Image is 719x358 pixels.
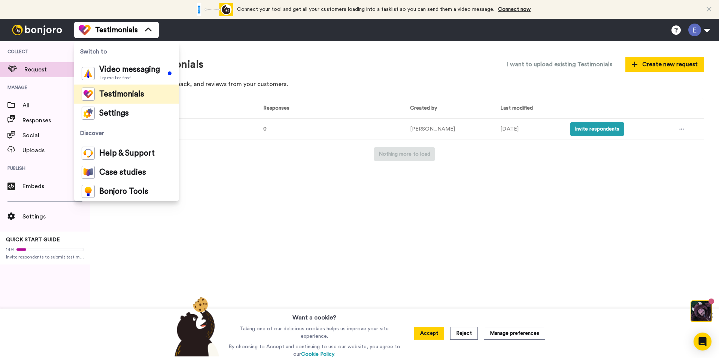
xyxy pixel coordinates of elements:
a: Bonjoro Tools [74,182,179,201]
div: animation [192,3,233,16]
img: vm-color.svg [82,67,95,80]
img: bear-with-cookie.png [168,297,223,357]
span: Switch to [74,41,179,62]
h1: Request testimonials [105,59,203,70]
button: Manage preferences [484,327,545,340]
img: case-study-colored.svg [82,166,95,179]
th: Last modified [495,98,564,119]
img: tm-color.svg [82,88,95,101]
span: Invite respondents to submit testimonials [6,254,84,260]
span: Connect your tool and get all your customers loading into a tasklist so you can send them a video... [237,7,494,12]
img: help-and-support-colored.svg [82,147,95,160]
td: [PERSON_NAME] [404,119,495,140]
img: bj-logo-header-white.svg [9,25,65,35]
span: Uploads [22,146,90,155]
span: Testimonials [99,91,144,98]
span: Discover [74,123,179,144]
span: Settings [99,110,129,117]
span: 0 [263,126,267,132]
button: Nothing more to load [374,147,435,161]
a: Video messagingTry me for free! [74,62,179,85]
button: I want to upload existing Testimonials [501,56,618,73]
span: Responses [22,116,90,125]
th: Project Name [105,98,255,119]
img: bj-tools-colored.svg [82,185,95,198]
a: Case studies [74,163,179,182]
img: c638375f-eacb-431c-9714-bd8d08f708a7-1584310529.jpg [1,1,21,22]
span: Case studies [99,169,146,176]
span: 14% [6,247,15,253]
p: Gather testimonials, feedback, and reviews from your customers. [105,80,704,89]
p: Taking one of our delicious cookies helps us improve your site experience. [227,325,402,340]
button: Accept [414,327,444,340]
img: tm-color.svg [79,24,91,36]
span: QUICK START GUIDE [6,237,60,242]
a: Help & Support [74,144,179,163]
span: Create new request [632,60,698,69]
button: Create new request [625,57,704,72]
span: Social [22,131,90,140]
a: Connect now [498,7,531,12]
p: By choosing to Accept and continuing to use our website, you agree to our . [227,343,402,358]
span: Try me for free! [99,75,160,81]
span: Request [24,65,90,74]
span: All [22,101,90,110]
span: Embeds [22,182,90,191]
div: Open Intercom Messenger [694,333,712,351]
span: Testimonials [95,25,138,35]
h3: Want a cookie? [292,309,336,322]
span: Help & Support [99,150,155,157]
td: [DATE] [495,119,564,140]
span: Settings [22,212,90,221]
a: Testimonials [74,85,179,104]
button: Reject [450,327,478,340]
img: settings-colored.svg [82,107,95,120]
span: Responses [260,105,289,111]
span: Video messaging [99,66,160,73]
span: Bonjoro Tools [99,188,148,195]
a: Cookie Policy [301,352,334,357]
button: Invite respondents [570,122,624,136]
span: I want to upload existing Testimonials [507,60,612,69]
th: Created by [404,98,495,119]
a: Settings [74,104,179,123]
